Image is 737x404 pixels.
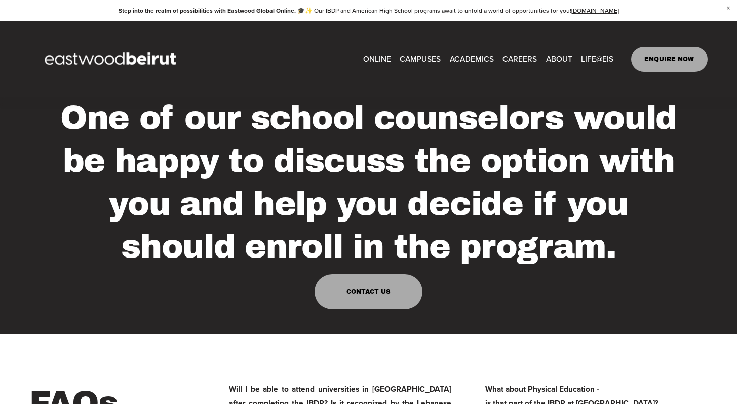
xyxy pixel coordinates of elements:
[450,52,494,66] span: ACADEMICS
[571,6,619,15] a: [DOMAIN_NAME]
[581,51,613,67] a: folder dropdown
[502,51,537,67] a: CAREERS
[546,51,572,67] a: folder dropdown
[315,274,423,309] a: Contact Us
[400,52,441,66] span: CAMPUSES
[581,52,613,66] span: LIFE@EIS
[450,51,494,67] a: folder dropdown
[58,97,679,269] h2: One of our school counselors would be happy to discuss the option with you and help you decide if...
[29,33,195,85] img: EastwoodIS Global Site
[363,51,391,67] a: ONLINE
[400,51,441,67] a: folder dropdown
[546,52,572,66] span: ABOUT
[631,47,708,72] a: ENQUIRE NOW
